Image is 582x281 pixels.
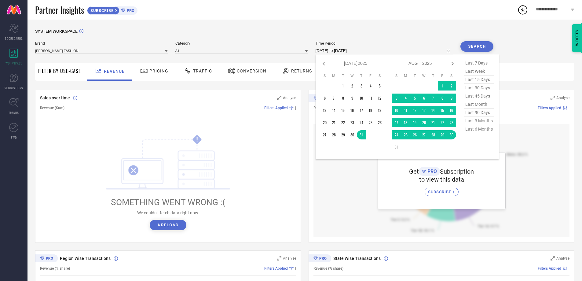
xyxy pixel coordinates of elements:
td: Thu Aug 21 2025 [429,118,438,127]
td: Tue Aug 12 2025 [410,106,419,115]
span: last week [464,67,494,76]
span: Traffic [193,68,212,73]
td: Mon Jul 28 2025 [329,130,339,139]
td: Tue Jul 22 2025 [339,118,348,127]
svg: Zoom [551,96,555,100]
svg: Zoom [277,256,281,261]
span: Returns [291,68,312,73]
td: Sun Aug 31 2025 [392,142,401,152]
span: SUBSCRIBE [87,8,115,13]
span: Filters Applied [538,266,561,271]
div: Premium [309,94,331,103]
td: Sat Aug 02 2025 [447,81,456,91]
td: Wed Jul 23 2025 [348,118,357,127]
td: Mon Aug 18 2025 [401,118,410,127]
span: Filters Applied [264,266,288,271]
td: Tue Jul 08 2025 [339,94,348,103]
td: Fri Jul 25 2025 [366,118,375,127]
div: Premium [309,254,331,264]
td: Mon Aug 04 2025 [401,94,410,103]
td: Sat Aug 09 2025 [447,94,456,103]
td: Fri Aug 29 2025 [438,130,447,139]
th: Friday [366,73,375,78]
td: Tue Aug 05 2025 [410,94,419,103]
span: FWD [11,135,17,140]
td: Thu Jul 10 2025 [357,94,366,103]
span: last 7 days [464,59,494,67]
div: Next month [449,60,456,67]
svg: Zoom [551,256,555,261]
span: Analyse [556,256,569,261]
span: Revenue [104,69,125,74]
th: Sunday [320,73,329,78]
td: Sat Jul 12 2025 [375,94,384,103]
span: Revenue (% share) [40,266,70,271]
th: Monday [401,73,410,78]
span: Revenue (Sum) [40,106,64,110]
td: Thu Jul 31 2025 [357,130,366,139]
td: Sun Aug 03 2025 [392,94,401,103]
td: Sat Jul 26 2025 [375,118,384,127]
td: Sun Jul 20 2025 [320,118,329,127]
td: Sat Aug 30 2025 [447,130,456,139]
td: Thu Jul 24 2025 [357,118,366,127]
td: Sat Aug 23 2025 [447,118,456,127]
td: Thu Aug 28 2025 [429,130,438,139]
span: SCORECARDS [5,36,23,41]
span: Partner Insights [35,4,84,16]
td: Tue Aug 26 2025 [410,130,419,139]
td: Thu Jul 03 2025 [357,81,366,91]
td: Mon Aug 25 2025 [401,130,410,139]
td: Fri Aug 08 2025 [438,94,447,103]
th: Thursday [357,73,366,78]
td: Thu Aug 14 2025 [429,106,438,115]
td: Tue Aug 19 2025 [410,118,419,127]
span: SUGGESTIONS [5,86,23,90]
td: Sun Jul 27 2025 [320,130,329,139]
svg: Zoom [277,96,281,100]
span: Region Wise Transactions [60,256,111,261]
td: Thu Jul 17 2025 [357,106,366,115]
th: Thursday [429,73,438,78]
span: Sales over time [40,95,70,100]
td: Wed Jul 09 2025 [348,94,357,103]
td: Fri Aug 15 2025 [438,106,447,115]
td: Mon Jul 07 2025 [329,94,339,103]
span: | [569,106,569,110]
th: Wednesday [419,73,429,78]
div: Open download list [517,4,528,15]
td: Wed Jul 30 2025 [348,130,357,139]
td: Thu Aug 07 2025 [429,94,438,103]
td: Fri Jul 11 2025 [366,94,375,103]
span: last 90 days [464,109,494,117]
th: Friday [438,73,447,78]
span: Analyse [283,256,296,261]
td: Tue Jul 15 2025 [339,106,348,115]
span: Subscription [440,168,474,175]
tspan: ! [196,136,198,143]
span: SOMETHING WENT WRONG :( [111,197,225,207]
button: ↻Reload [150,220,186,230]
span: Get [409,168,419,175]
span: Revenue (% share) [313,266,343,271]
th: Saturday [447,73,456,78]
span: last 30 days [464,84,494,92]
span: | [295,106,296,110]
td: Wed Jul 16 2025 [348,106,357,115]
span: last 45 days [464,92,494,100]
td: Sun Aug 10 2025 [392,106,401,115]
td: Tue Jul 29 2025 [339,130,348,139]
span: SYSTEM WORKSPACE [35,29,78,34]
td: Wed Jul 02 2025 [348,81,357,91]
span: last 3 months [464,117,494,125]
span: SUBSCRIBE [428,190,453,194]
th: Monday [329,73,339,78]
div: Previous month [320,60,328,67]
td: Sun Aug 17 2025 [392,118,401,127]
span: last 6 months [464,125,494,133]
td: Wed Aug 06 2025 [419,94,429,103]
th: Saturday [375,73,384,78]
span: | [569,266,569,271]
span: Filters Applied [264,106,288,110]
span: | [295,266,296,271]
